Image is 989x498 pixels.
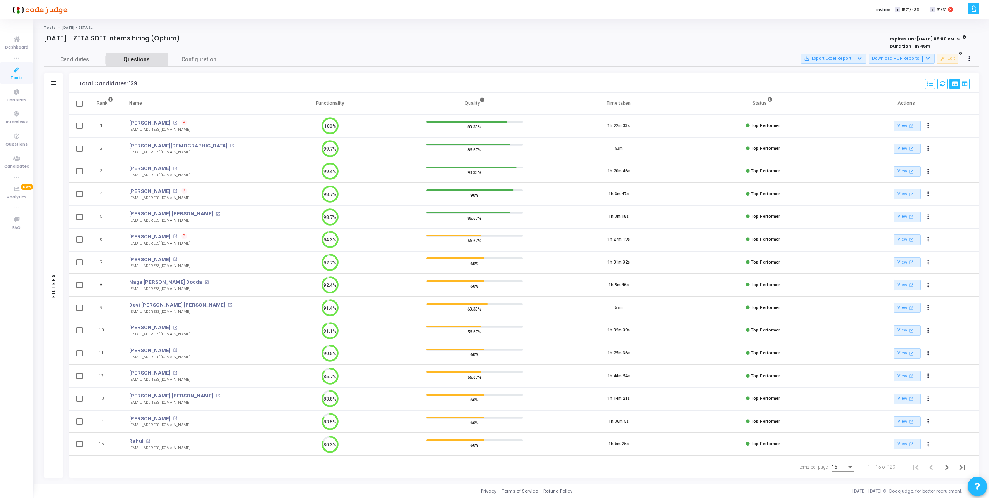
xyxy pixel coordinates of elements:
div: 53m [615,146,623,152]
span: 90% [470,191,479,199]
mat-icon: open_in_new [173,371,177,375]
span: Top Performer [751,282,780,287]
button: Actions [923,348,934,359]
a: View [894,212,921,222]
button: Actions [923,394,934,404]
th: Functionality [258,93,402,115]
button: Actions [923,234,934,245]
a: Tests [44,25,55,30]
span: 60% [470,396,479,404]
span: 56.67% [467,373,481,381]
button: First page [908,459,923,475]
div: 1h 31m 32s [607,259,630,266]
mat-icon: edit [940,56,945,61]
div: 1h 14m 21s [607,396,630,402]
button: Actions [923,257,934,268]
button: Actions [923,416,934,427]
div: 1 – 15 of 129 [868,463,896,470]
span: Top Performer [751,419,780,424]
mat-icon: open_in_new [908,441,915,448]
div: Filters [50,243,57,328]
th: Quality [402,93,546,115]
mat-icon: open_in_new [908,305,915,311]
span: Top Performer [751,441,780,446]
span: Questions [5,141,28,148]
button: Download PDF Reports [869,54,935,64]
div: 1h 25m 36s [607,350,630,357]
div: [EMAIL_ADDRESS][DOMAIN_NAME] [129,422,190,428]
div: 1h 3m 47s [609,191,629,198]
mat-icon: save_alt [804,56,809,61]
mat-icon: open_in_new [173,234,177,239]
td: 6 [88,228,121,251]
span: Configuration [182,56,216,64]
mat-select: Items per page: [832,465,854,470]
div: Name [129,99,142,108]
div: Time taken [607,99,631,108]
mat-icon: open_in_new [146,439,150,444]
label: Invites: [876,7,892,13]
mat-icon: open_in_new [204,280,209,285]
mat-icon: open_in_new [908,145,915,152]
div: [DATE]-[DATE] © Codejudge, for better recruitment. [572,488,979,495]
div: [EMAIL_ADDRESS][DOMAIN_NAME] [129,218,220,224]
button: Edit [937,54,958,64]
a: [PERSON_NAME] [129,369,171,377]
a: Refund Policy [543,488,572,495]
span: Top Performer [751,351,780,356]
span: P [183,233,185,239]
div: [EMAIL_ADDRESS][DOMAIN_NAME] [129,400,220,406]
span: Top Performer [751,237,780,242]
span: P [183,188,185,194]
button: Actions [923,280,934,291]
a: [PERSON_NAME] [129,256,171,264]
a: [PERSON_NAME] [129,165,171,172]
button: Export Excel Report [801,54,866,64]
mat-icon: open_in_new [216,394,220,398]
mat-icon: open_in_new [173,189,177,193]
a: View [894,189,921,200]
span: Top Performer [751,123,780,128]
a: View [894,371,921,382]
span: Top Performer [751,214,780,219]
a: View [894,166,921,177]
a: [PERSON_NAME][DEMOGRAPHIC_DATA] [129,142,227,150]
div: 1h 36m 5s [609,418,629,425]
span: 1521/4391 [902,7,921,13]
div: Items per page: [798,463,829,470]
td: 3 [88,160,121,183]
span: Analytics [7,194,26,201]
mat-icon: open_in_new [908,213,915,220]
span: Top Performer [751,191,780,196]
div: [EMAIL_ADDRESS][DOMAIN_NAME] [129,445,190,451]
span: Top Performer [751,146,780,151]
span: 83.33% [467,123,481,131]
span: 56.67% [467,237,481,245]
div: [EMAIL_ADDRESS][DOMAIN_NAME] [129,149,234,155]
span: 63.33% [467,305,481,313]
h4: [DATE] - ZETA SDET Interns hiring (Optum) [44,35,180,42]
div: [EMAIL_ADDRESS][DOMAIN_NAME] [129,195,190,201]
div: 1h 5m 25s [609,441,629,448]
mat-icon: open_in_new [173,326,177,330]
span: Tests [10,75,22,82]
button: Actions [923,439,934,450]
mat-icon: open_in_new [173,167,177,171]
a: Devi [PERSON_NAME] [PERSON_NAME] [129,301,225,309]
span: 15 [832,464,837,470]
span: Questions [106,56,168,64]
span: 93.33% [467,168,481,176]
mat-icon: open_in_new [173,257,177,262]
div: Total Candidates: 129 [79,81,137,87]
mat-icon: open_in_new [908,168,915,175]
button: Actions [923,143,934,154]
mat-icon: open_in_new [173,416,177,421]
span: 86.67% [467,214,481,222]
a: [PERSON_NAME] [PERSON_NAME] [129,210,213,218]
button: Last page [954,459,970,475]
button: Next page [939,459,954,475]
strong: Expires On : [DATE] 09:00 PM IST [890,34,967,42]
button: Actions [923,371,934,382]
span: [DATE] - ZETA SDET Interns hiring (Optum) [62,25,142,30]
